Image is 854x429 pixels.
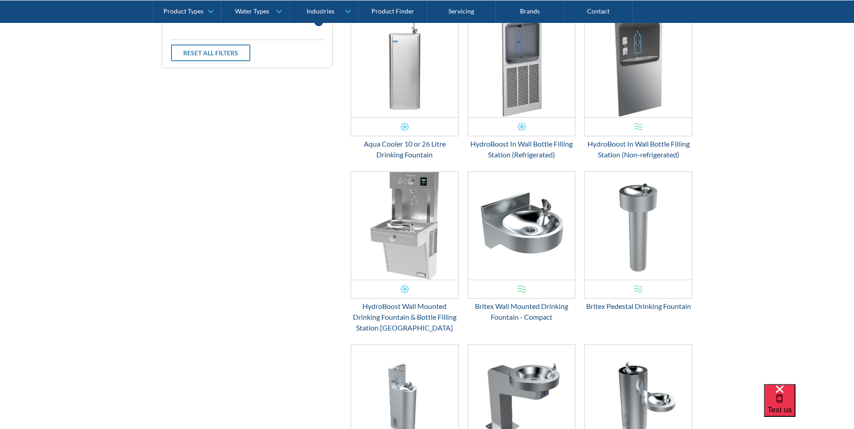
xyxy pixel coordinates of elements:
div: Britex Wall Mounted Drinking Fountain - Compact [468,301,576,322]
div: Aqua Cooler 10 or 26 Litre Drinking Fountain [351,139,459,160]
div: Product Types [163,7,203,15]
div: HydroBoost Wall Mounted Drinking Fountain & Bottle Filling Station [GEOGRAPHIC_DATA] [351,301,459,333]
iframe: podium webchat widget bubble [764,384,854,429]
a: Britex Wall Mounted Drinking Fountain - Compact Britex Wall Mounted Drinking Fountain - Compact [468,171,576,322]
div: Industries [307,7,334,15]
a: Reset all filters [171,45,250,61]
img: Aqua Cooler 10 or 26 Litre Drinking Fountain [351,9,458,117]
div: HydroBoost In Wall Bottle Filling Station (Refrigerated) [468,139,576,160]
img: HydroBoost In Wall Bottle Filling Station (Refrigerated) [468,9,575,117]
a: HydroBoost In Wall Bottle Filling Station (Refrigerated)HydroBoost In Wall Bottle Filling Station... [468,9,576,160]
a: Aqua Cooler 10 or 26 Litre Drinking FountainAqua Cooler 10 or 26 Litre Drinking Fountain [351,9,459,160]
div: HydroBoost In Wall Bottle Filling Station (Non-refrigerated) [584,139,692,160]
img: Britex Wall Mounted Drinking Fountain - Compact [468,172,575,280]
a: HydroBoost Wall Mounted Drinking Fountain & Bottle Filling Station Vandal ResistantHydroBoost Wal... [351,171,459,333]
img: Britex Pedestal Drinking Fountain [585,172,692,280]
div: Britex Pedestal Drinking Fountain [584,301,692,312]
a: HydroBoost In Wall Bottle Filling Station (Non-refrigerated)HydroBoost In Wall Bottle Filling Sta... [584,9,692,160]
img: HydroBoost Wall Mounted Drinking Fountain & Bottle Filling Station Vandal Resistant [351,172,458,280]
a: Britex Pedestal Drinking FountainBritex Pedestal Drinking Fountain [584,171,692,312]
img: HydroBoost In Wall Bottle Filling Station (Non-refrigerated) [585,9,692,117]
div: Water Types [235,7,269,15]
